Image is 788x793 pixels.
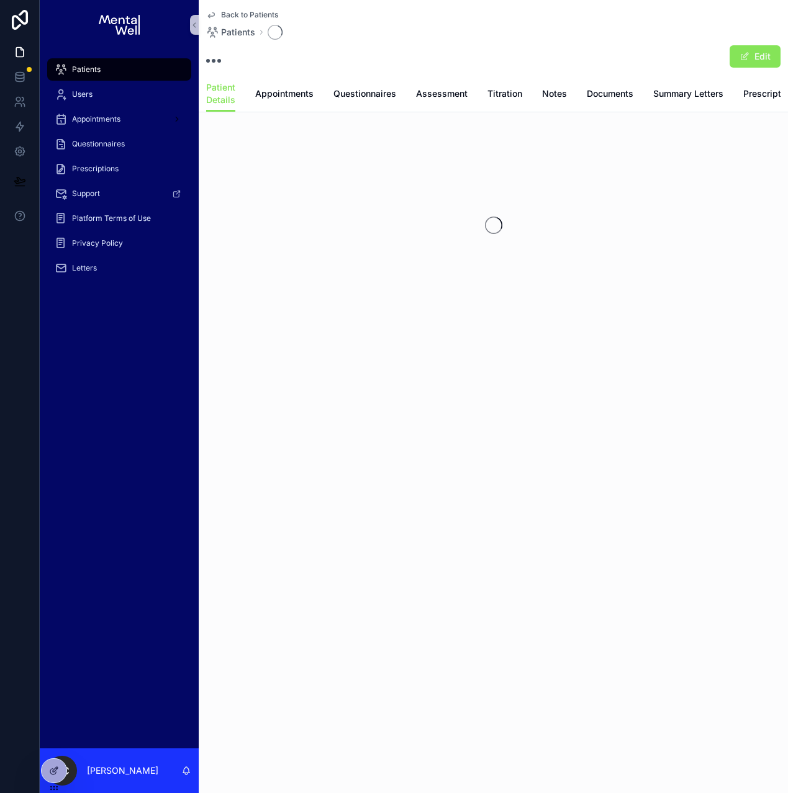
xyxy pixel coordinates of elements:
a: Users [47,83,191,105]
span: Appointments [255,87,314,100]
span: Users [72,89,93,99]
a: Letters [47,257,191,279]
a: Summary Letters [653,83,723,107]
span: Titration [487,87,522,100]
a: Platform Terms of Use [47,207,191,230]
span: Documents [587,87,633,100]
a: Appointments [47,108,191,130]
span: Patients [221,26,255,38]
a: Prescriptions [47,158,191,180]
a: Back to Patients [206,10,278,20]
a: Appointments [255,83,314,107]
span: Prescriptions [72,164,119,174]
span: Letters [72,263,97,273]
span: Patients [72,65,101,74]
button: Edit [730,45,781,68]
a: Documents [587,83,633,107]
a: Titration [487,83,522,107]
span: Patient Details [206,81,235,106]
p: [PERSON_NAME] [87,764,158,777]
a: Privacy Policy [47,232,191,254]
div: scrollable content [40,50,199,295]
span: Support [72,189,100,199]
a: Patient Details [206,76,235,112]
span: Privacy Policy [72,238,123,248]
span: Assessment [416,87,468,100]
span: Back to Patients [221,10,278,20]
span: Platform Terms of Use [72,213,151,223]
span: Notes [542,87,567,100]
span: Summary Letters [653,87,723,100]
a: Notes [542,83,567,107]
span: Appointments [72,114,120,124]
span: Questionnaires [333,87,396,100]
a: Patients [206,26,255,38]
span: Questionnaires [72,139,125,149]
a: Assessment [416,83,468,107]
a: Support [47,182,191,205]
a: Patients [47,58,191,81]
a: Questionnaires [47,133,191,155]
a: Questionnaires [333,83,396,107]
img: App logo [99,15,139,35]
